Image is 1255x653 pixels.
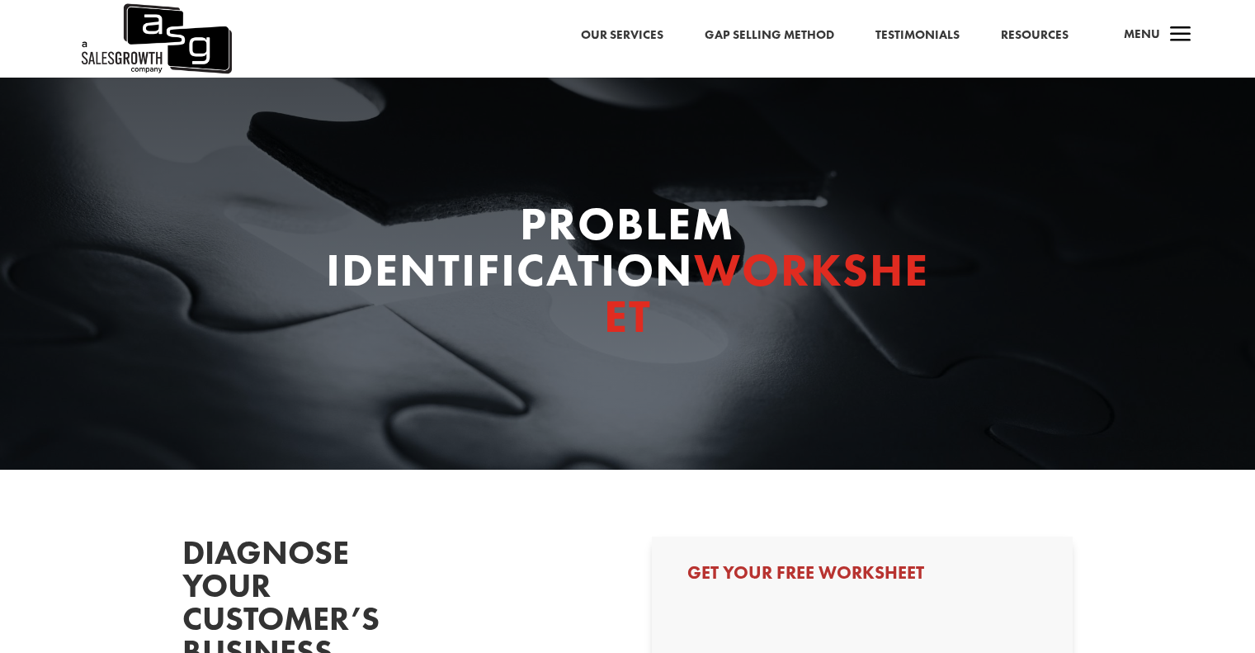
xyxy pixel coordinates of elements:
[1001,25,1069,46] a: Resources
[581,25,663,46] a: Our Services
[314,201,941,348] h1: Problem Identification
[705,25,834,46] a: Gap Selling Method
[1124,26,1160,42] span: Menu
[687,564,1037,590] h3: Get Your Free Worksheet
[875,25,960,46] a: Testimonials
[1164,19,1197,52] span: a
[604,240,930,346] span: Worksheet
